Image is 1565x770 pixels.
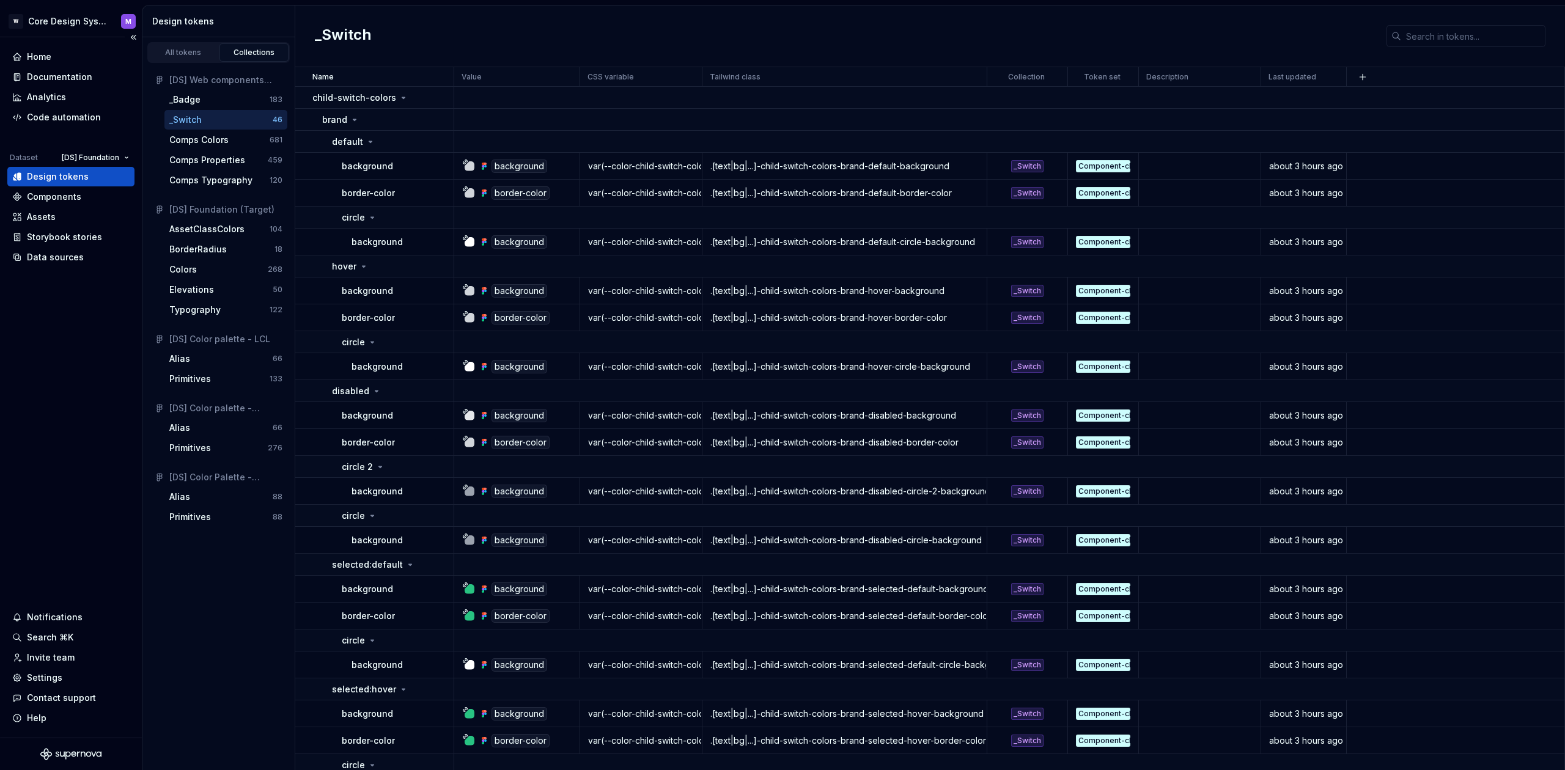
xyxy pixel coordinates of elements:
div: border-color [492,609,550,623]
div: .[text|bg|...]-child-switch-colors-brand-disabled-circle-background [703,534,986,546]
div: border-color [492,734,550,747]
div: .[text|bg|...]-child-switch-colors-brand-hover-background [703,285,986,297]
div: Primitives [169,511,211,523]
div: .[text|bg|...]-child-switch-colors-brand-selected-default-circle-background [703,659,986,671]
div: var(--color-child-switch-colors-brand-hover-border-color) [581,312,701,324]
div: Component-child [1076,485,1130,497]
button: Typography122 [164,300,287,320]
div: _Switch [1011,187,1044,199]
p: circle [342,510,365,522]
div: about 3 hours ago [1262,236,1346,248]
p: Token set [1084,72,1121,82]
div: background [492,533,547,547]
div: about 3 hours ago [1262,485,1346,497]
div: _Switch [1011,160,1044,172]
div: Notifications [27,611,83,623]
div: [DS] Color palette - LCL [169,333,282,345]
a: Settings [7,668,134,687]
div: Search ⌘K [27,631,73,643]
div: 104 [270,224,282,234]
p: circle 2 [342,461,373,473]
div: Core Design System [28,15,106,28]
div: Collections [224,48,285,57]
div: Elevations [169,284,214,296]
button: Elevations50 [164,280,287,299]
div: .[text|bg|...]-child-switch-colors-brand-hover-border-color [703,312,986,324]
div: .[text|bg|...]-child-switch-colors-brand-disabled-border-color [703,436,986,449]
button: AssetClassColors104 [164,219,287,239]
p: border-color [342,312,395,324]
p: disabled [332,385,369,397]
div: .[text|bg|...]-child-switch-colors-brand-disabled-circle-2-background [703,485,986,497]
button: BorderRadius18 [164,240,287,259]
p: background [342,409,393,422]
div: about 3 hours ago [1262,735,1346,747]
div: _Switch [1011,312,1044,324]
p: child-switch-colors [312,92,396,104]
div: Comps Typography [169,174,252,186]
p: selected:hover [332,683,396,695]
div: Data sources [27,251,84,263]
div: 88 [273,492,282,502]
div: Contact support [27,692,96,704]
div: .[text|bg|...]-child-switch-colors-brand-default-circle-background [703,236,986,248]
a: _Badge183 [164,90,287,109]
div: .[text|bg|...]-child-switch-colors-brand-default-background [703,160,986,172]
div: _Switch [1011,236,1044,248]
div: Home [27,51,51,63]
button: Comps Colors681 [164,130,287,150]
div: var(--color-child-switch-colors-brand-disabled-circle-background) [581,534,701,546]
a: Supernova Logo [40,748,101,760]
div: Component-child [1076,312,1130,324]
div: Comps Colors [169,134,229,146]
p: Name [312,72,334,82]
div: 18 [274,244,282,254]
div: .[text|bg|...]-child-switch-colors-brand-hover-circle-background [703,361,986,373]
div: _Switch [169,114,202,126]
div: Primitives [169,442,211,454]
div: Component-child [1076,361,1130,373]
div: Component-child [1076,659,1130,671]
p: hover [332,260,356,273]
div: background [492,360,547,373]
a: Alias66 [164,349,287,369]
p: background [352,534,403,546]
a: Comps Properties459 [164,150,287,170]
div: var(--color-child-switch-colors-brand-disabled-circle-2-background) [581,485,701,497]
div: .[text|bg|...]-child-switch-colors-brand-selected-hover-background [703,708,986,720]
div: border-color [492,436,550,449]
div: Component-child [1076,160,1130,172]
div: Help [27,712,46,724]
div: Code automation [27,111,101,123]
div: Component-child [1076,735,1130,747]
button: Comps Typography120 [164,170,287,190]
div: .[text|bg|...]-child-switch-colors-brand-default-border-color [703,187,986,199]
div: Component-child [1076,534,1130,546]
div: 46 [273,115,282,125]
div: [DS] Color palette - WeSave [169,402,282,414]
a: Primitives276 [164,438,287,458]
div: _Switch [1011,409,1044,422]
button: Alias66 [164,418,287,438]
div: Design tokens [27,170,89,183]
button: WCore Design SystemM [2,8,139,34]
div: about 3 hours ago [1262,436,1346,449]
div: about 3 hours ago [1262,583,1346,595]
p: border-color [342,610,395,622]
div: Storybook stories [27,231,102,243]
div: Alias [169,491,190,503]
p: brand [322,114,347,126]
a: Documentation [7,67,134,87]
div: about 3 hours ago [1262,409,1346,422]
p: Collection [1008,72,1045,82]
button: Alias88 [164,487,287,507]
div: about 3 hours ago [1262,708,1346,720]
div: Dataset [10,153,38,163]
h2: _Switch [315,25,372,47]
div: 122 [270,305,282,315]
div: _Switch [1011,735,1044,747]
div: background [492,658,547,672]
a: Analytics [7,87,134,107]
